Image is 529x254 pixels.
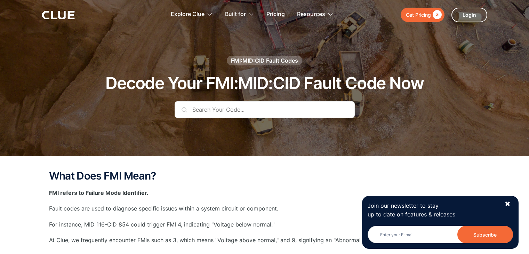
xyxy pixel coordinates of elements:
[49,220,480,229] p: For instance, MID 116-CID 854 could trigger FMI 4, indicating "Voltage below normal."
[406,10,431,19] div: Get Pricing
[231,57,298,64] div: FMI:MID:CID Fault Codes
[401,8,444,22] a: Get Pricing
[368,201,498,219] p: Join our newsletter to stay up to date on features & releases
[105,74,424,93] h1: Decode Your FMI:MID:CID Fault Code Now
[368,226,513,243] input: Enter your E-mail
[49,236,480,245] p: At Clue, we frequently encounter FMIs such as 3, which means "Voltage above normal," and 9, signi...
[457,226,513,243] input: Subscribe
[175,101,355,118] input: Search Your Code...
[505,200,511,208] div: ✖
[49,204,480,213] p: Fault codes are used to diagnose specific issues within a system circuit or component.
[451,8,487,22] a: Login
[297,3,325,25] div: Resources
[431,10,442,19] div: 
[49,170,480,182] h2: What Does FMI Mean?
[266,3,285,25] a: Pricing
[49,189,149,196] strong: FMI refers to Failure Mode Identifier.
[171,3,205,25] div: Explore Clue
[225,3,246,25] div: Built for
